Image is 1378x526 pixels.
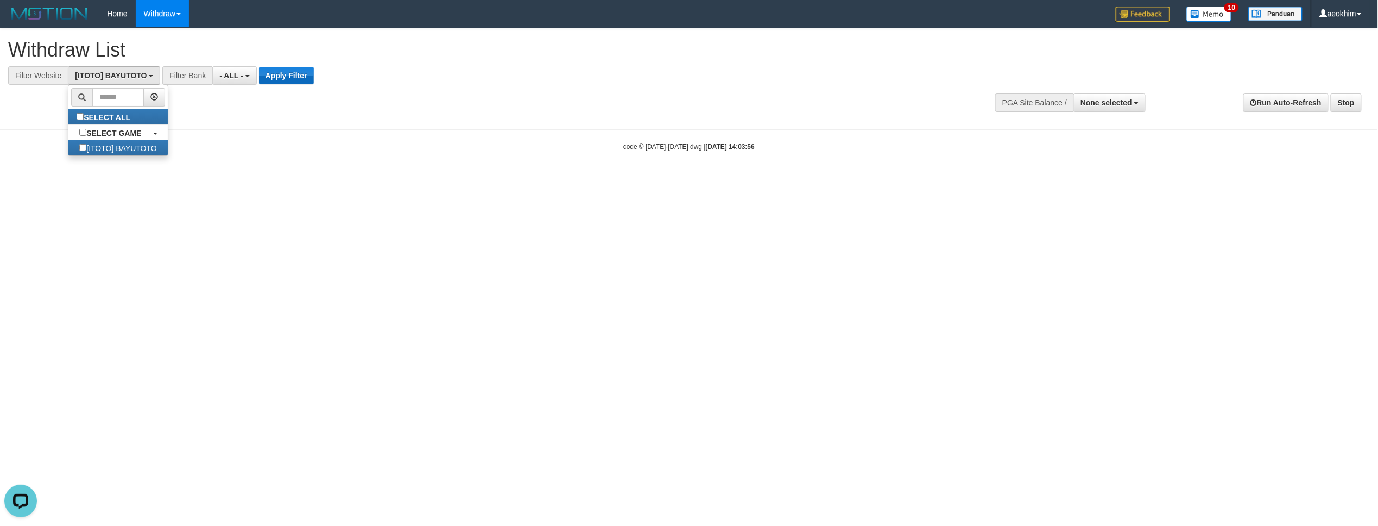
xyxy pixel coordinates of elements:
div: Filter Bank [162,66,212,85]
input: SELECT GAME [79,129,86,136]
small: code © [DATE]-[DATE] dwg | [623,143,755,151]
span: - ALL - [219,71,243,80]
b: SELECT GAME [86,129,141,137]
label: [ITOTO] BAYUTOTO [68,140,167,155]
img: Button%20Memo.svg [1186,7,1232,22]
span: [ITOTO] BAYUTOTO [75,71,147,80]
input: [ITOTO] BAYUTOTO [79,144,86,151]
label: SELECT ALL [68,109,141,124]
button: Apply Filter [259,67,314,84]
div: Filter Website [8,66,68,85]
a: Stop [1331,93,1362,112]
img: panduan.png [1248,7,1303,21]
button: [ITOTO] BAYUTOTO [68,66,160,85]
a: SELECT GAME [68,125,167,140]
span: 10 [1224,3,1239,12]
span: None selected [1080,98,1132,107]
div: PGA Site Balance / [995,93,1073,112]
strong: [DATE] 14:03:56 [706,143,755,151]
a: Run Auto-Refresh [1243,93,1329,112]
img: Feedback.jpg [1116,7,1170,22]
button: Open LiveChat chat widget [4,4,37,37]
img: MOTION_logo.png [8,5,91,22]
h1: Withdraw List [8,39,908,61]
button: - ALL - [212,66,256,85]
button: None selected [1073,93,1146,112]
input: SELECT ALL [77,113,84,120]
